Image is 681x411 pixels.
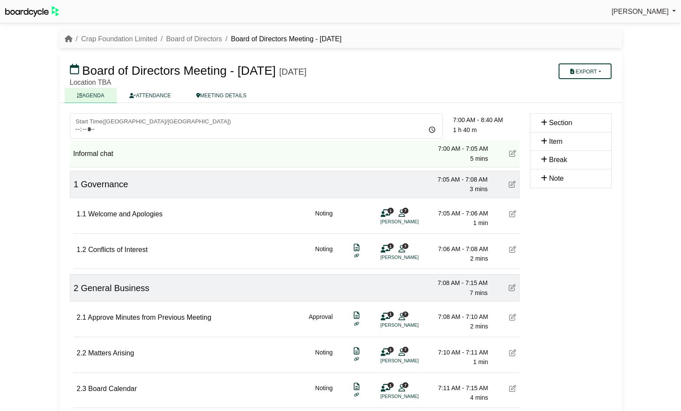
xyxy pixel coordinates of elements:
[402,208,408,213] span: 7
[77,314,86,321] span: 2.1
[428,144,488,153] div: 7:00 AM - 7:05 AM
[88,385,137,392] span: Board Calendar
[309,312,332,331] div: Approval
[388,347,394,352] span: 1
[470,323,488,330] span: 2 mins
[453,126,477,133] span: 1 h 40 m
[74,179,79,189] span: 1
[88,349,134,357] span: Matters Arising
[428,383,488,393] div: 7:11 AM - 7:15 AM
[402,347,408,352] span: 7
[381,322,446,329] li: [PERSON_NAME]
[222,33,342,45] li: Board of Directors Meeting - [DATE]
[427,175,488,184] div: 7:05 AM - 7:08 AM
[470,255,488,262] span: 2 mins
[473,358,488,365] span: 1 min
[315,348,332,367] div: Noting
[381,254,446,261] li: [PERSON_NAME]
[453,115,520,125] div: 7:00 AM - 8:40 AM
[388,312,394,317] span: 1
[117,88,183,103] a: ATTENDANCE
[279,66,306,77] div: [DATE]
[427,278,488,288] div: 7:08 AM - 7:15 AM
[428,244,488,254] div: 7:06 AM - 7:08 AM
[5,6,59,17] img: BoardcycleBlackGreen-aaafeed430059cb809a45853b8cf6d952af9d84e6e89e1f1685b34bfd5cb7d64.svg
[470,155,488,162] span: 5 mins
[549,156,567,163] span: Break
[315,383,332,403] div: Noting
[612,6,676,17] a: [PERSON_NAME]
[74,283,79,293] span: 2
[559,63,611,79] button: Export
[470,186,487,192] span: 3 mins
[428,209,488,218] div: 7:05 AM - 7:06 AM
[77,385,86,392] span: 2.3
[549,175,564,182] span: Note
[184,88,259,103] a: MEETING DETAILS
[381,218,446,225] li: [PERSON_NAME]
[612,8,669,15] span: [PERSON_NAME]
[315,209,332,228] div: Noting
[388,243,394,249] span: 1
[88,314,211,321] span: Approve Minutes from Previous Meeting
[77,349,86,357] span: 2.2
[81,35,157,43] a: Crap Foundation Limited
[315,244,332,264] div: Noting
[73,150,113,157] span: Informal chat
[402,243,408,249] span: 7
[70,79,112,86] span: Location TBA
[88,210,162,218] span: Welcome and Apologies
[88,246,148,253] span: Conflicts of Interest
[77,246,86,253] span: 1.2
[470,394,488,401] span: 4 mins
[388,208,394,213] span: 1
[82,64,276,77] span: Board of Directors Meeting - [DATE]
[381,393,446,400] li: [PERSON_NAME]
[388,382,394,388] span: 1
[81,283,149,293] span: General Business
[402,382,408,388] span: 7
[549,119,572,126] span: Section
[473,219,488,226] span: 1 min
[549,138,563,145] span: Item
[65,33,342,45] nav: breadcrumb
[402,312,408,317] span: 7
[428,312,488,322] div: 7:08 AM - 7:10 AM
[381,357,446,365] li: [PERSON_NAME]
[65,88,117,103] a: AGENDA
[166,35,222,43] a: Board of Directors
[81,179,128,189] span: Governance
[77,210,86,218] span: 1.1
[428,348,488,357] div: 7:10 AM - 7:11 AM
[470,289,487,296] span: 7 mins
